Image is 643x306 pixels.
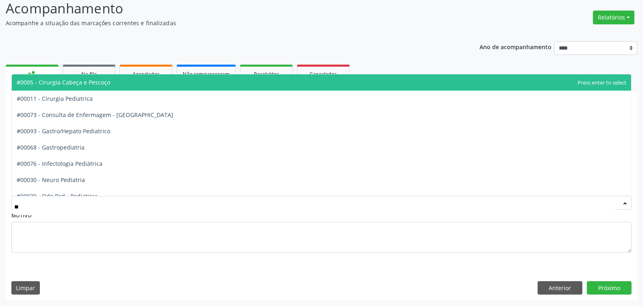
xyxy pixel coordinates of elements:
[81,71,97,78] span: Na fila
[587,281,632,295] button: Próximo
[17,143,85,151] span: #00068 - Gastropediatria
[6,19,448,27] p: Acompanhe a situação das marcações correntes e finalizadas
[11,281,40,295] button: Limpar
[133,71,159,78] span: Agendados
[11,210,32,222] label: Motivo
[17,127,110,135] span: #00093 - Gastro/Hepato Pediatrico
[538,281,582,295] button: Anterior
[310,71,337,78] span: Cancelados
[593,11,634,24] button: Relatórios
[17,78,110,86] span: #0005 - Cirurgia Cabeça e Pescoço
[28,69,37,78] div: person_add
[17,111,173,119] span: #00073 - Consulta de Enfermagem - [GEOGRAPHIC_DATA]
[183,71,230,78] span: Não compareceram
[17,192,98,200] span: #00039 - Odo.Ped - Pediatrica
[17,160,102,167] span: #00076 - Infectologia Pediátrica
[17,95,93,102] span: #00011 - Cirurgia Pediatrica
[254,71,279,78] span: Resolvidos
[480,41,551,52] p: Ano de acompanhamento
[17,176,85,184] span: #00030 - Neuro Pediatria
